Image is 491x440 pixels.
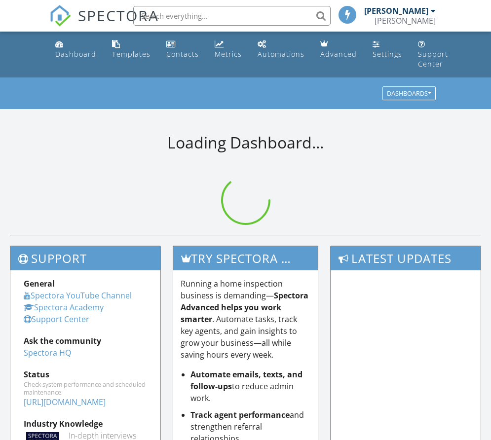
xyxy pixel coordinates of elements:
[375,16,436,26] div: Marshall Cordle
[173,246,317,270] h3: Try spectora advanced [DATE]
[162,36,203,64] a: Contacts
[418,49,448,69] div: Support Center
[49,13,159,34] a: SPECTORA
[254,36,308,64] a: Automations (Basic)
[24,278,55,289] strong: General
[78,5,159,26] span: SPECTORA
[369,36,406,64] a: Settings
[258,49,304,59] div: Automations
[24,290,132,301] a: Spectora YouTube Channel
[49,5,71,27] img: The Best Home Inspection Software - Spectora
[108,36,154,64] a: Templates
[211,36,246,64] a: Metrics
[373,49,402,59] div: Settings
[10,246,160,270] h3: Support
[190,368,310,404] li: to reduce admin work.
[24,314,89,325] a: Support Center
[24,418,147,430] div: Industry Knowledge
[190,409,290,420] strong: Track agent performance
[331,246,481,270] h3: Latest Updates
[166,49,199,59] div: Contacts
[181,290,308,325] strong: Spectora Advanced helps you work smarter
[112,49,151,59] div: Templates
[24,302,104,313] a: Spectora Academy
[382,87,436,101] button: Dashboards
[51,36,100,64] a: Dashboard
[181,278,310,361] p: Running a home inspection business is demanding— . Automate tasks, track key agents, and gain ins...
[24,368,147,380] div: Status
[320,49,357,59] div: Advanced
[316,36,361,64] a: Advanced
[215,49,242,59] div: Metrics
[387,90,431,97] div: Dashboards
[190,369,302,392] strong: Automate emails, texts, and follow-ups
[24,397,106,407] a: [URL][DOMAIN_NAME]
[133,6,331,26] input: Search everything...
[414,36,452,73] a: Support Center
[55,49,96,59] div: Dashboard
[364,6,428,16] div: [PERSON_NAME]
[24,380,147,396] div: Check system performance and scheduled maintenance.
[24,335,147,347] div: Ask the community
[24,347,71,358] a: Spectora HQ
